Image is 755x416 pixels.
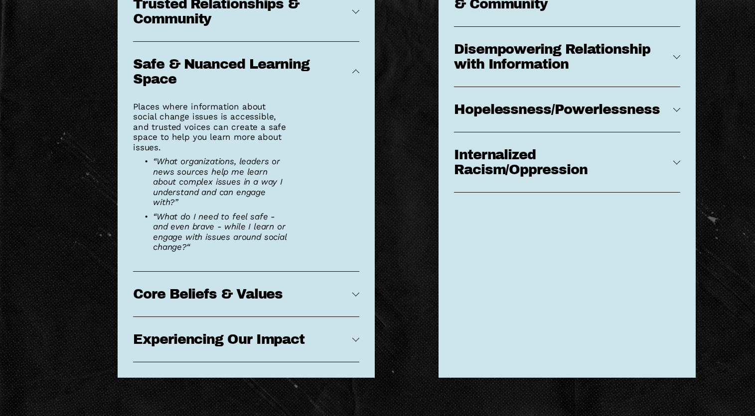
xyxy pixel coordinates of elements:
[133,102,292,152] p: Places where information about social change issues is accessible, and trusted voices can create ...
[454,102,673,117] span: Hopelessness/Powerlessness
[454,27,680,87] button: Disempowering Relationship with Information
[153,211,287,252] em: “What do I need to feel safe - and even brave - while I learn or engage with issues around social...
[454,132,680,192] button: Internalized Racism/Oppression
[133,42,359,102] button: Safe & Nuanced Learning Space
[133,332,352,347] span: Experiencing Our Impact
[133,57,352,87] span: Safe & Nuanced Learning Space
[454,87,680,132] button: Hopelessness/Powerlessness
[133,287,352,302] span: Core Beliefs & Values
[454,147,673,177] span: Internalized Racism/Oppression
[133,317,359,362] button: Experiencing Our Impact
[133,272,359,316] button: Core Beliefs & Values
[153,156,283,207] em: “What organizations, leaders or news sources help me learn about complex issues in a way I unders...
[133,102,359,271] div: Safe & Nuanced Learning Space
[454,42,673,72] span: Disempowering Relationship with Information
